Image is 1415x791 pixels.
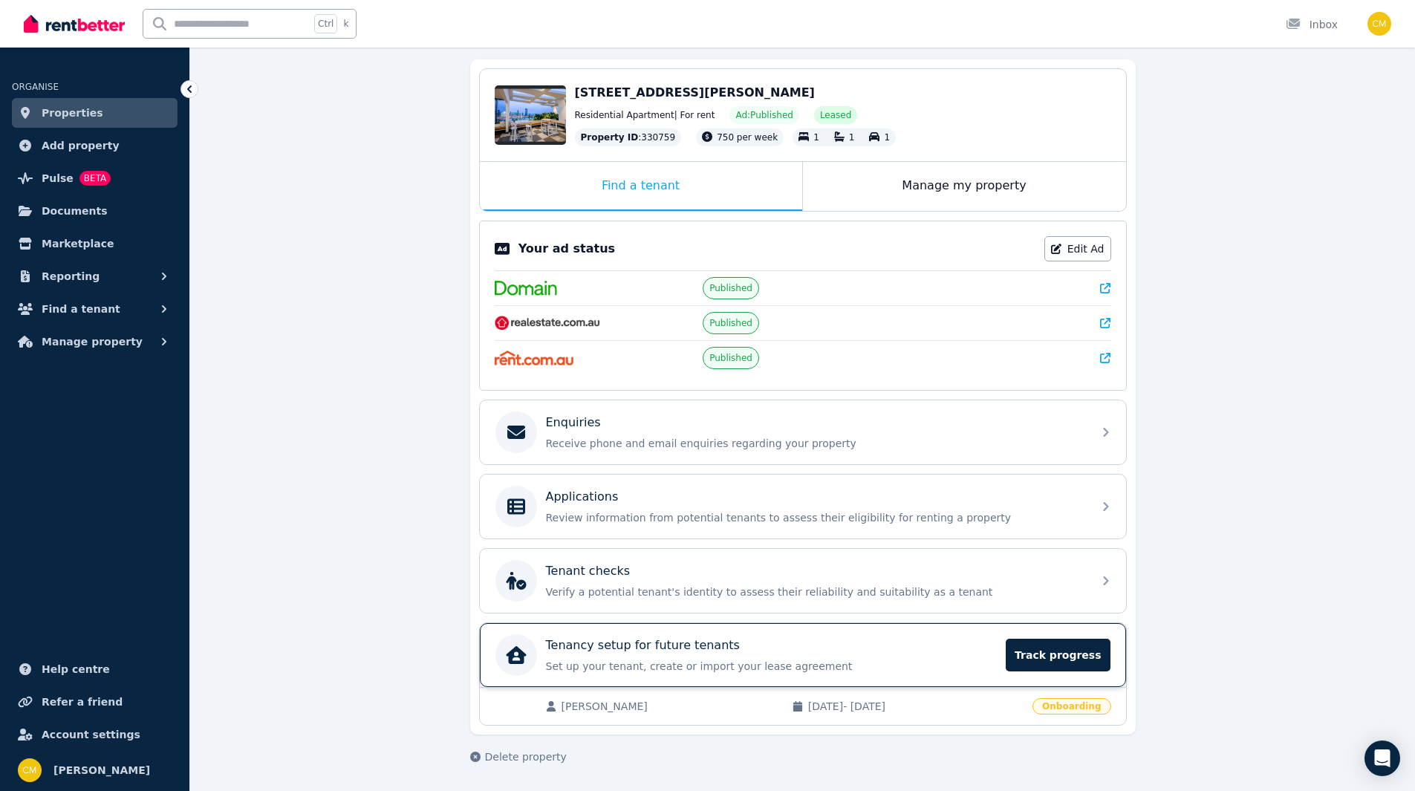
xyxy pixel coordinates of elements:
[42,169,74,187] span: Pulse
[12,98,178,128] a: Properties
[562,699,777,714] span: [PERSON_NAME]
[495,316,601,331] img: RealEstate.com.au
[495,281,557,296] img: Domain.com.au
[12,294,178,324] button: Find a tenant
[314,14,337,33] span: Ctrl
[42,202,108,220] span: Documents
[709,317,752,329] span: Published
[808,699,1024,714] span: [DATE] - [DATE]
[1032,698,1110,714] span: Onboarding
[575,128,682,146] div: : 330759
[575,85,815,100] span: [STREET_ADDRESS][PERSON_NAME]
[42,333,143,351] span: Manage property
[581,131,639,143] span: Property ID
[12,196,178,226] a: Documents
[884,132,890,143] span: 1
[546,436,1084,451] p: Receive phone and email enquiries regarding your property
[12,131,178,160] a: Add property
[42,137,120,154] span: Add property
[18,758,42,782] img: Chantelle Martin
[803,162,1126,211] div: Manage my property
[480,400,1126,464] a: EnquiriesReceive phone and email enquiries regarding your property
[1367,12,1391,36] img: Chantelle Martin
[546,414,601,432] p: Enquiries
[546,562,631,580] p: Tenant checks
[470,749,567,764] button: Delete property
[42,267,100,285] span: Reporting
[546,510,1084,525] p: Review information from potential tenants to assess their eligibility for renting a property
[546,659,998,674] p: Set up your tenant, create or import your lease agreement
[12,327,178,357] button: Manage property
[42,693,123,711] span: Refer a friend
[12,654,178,684] a: Help centre
[820,109,851,121] span: Leased
[12,261,178,291] button: Reporting
[12,163,178,193] a: PulseBETA
[1364,740,1400,776] div: Open Intercom Messenger
[24,13,125,35] img: RentBetter
[480,162,802,211] div: Find a tenant
[1044,236,1111,261] a: Edit Ad
[546,585,1084,599] p: Verify a potential tenant's identity to assess their reliability and suitability as a tenant
[546,637,740,654] p: Tenancy setup for future tenants
[849,132,855,143] span: 1
[709,352,752,364] span: Published
[53,761,150,779] span: [PERSON_NAME]
[518,240,615,258] p: Your ad status
[343,18,348,30] span: k
[42,104,103,122] span: Properties
[480,623,1126,687] a: Tenancy setup for future tenantsSet up your tenant, create or import your lease agreementTrack pr...
[1286,17,1338,32] div: Inbox
[42,726,140,743] span: Account settings
[546,488,619,506] p: Applications
[12,720,178,749] a: Account settings
[480,475,1126,538] a: ApplicationsReview information from potential tenants to assess their eligibility for renting a p...
[813,132,819,143] span: 1
[42,660,110,678] span: Help centre
[480,549,1126,613] a: Tenant checksVerify a potential tenant's identity to assess their reliability and suitability as ...
[735,109,793,121] span: Ad: Published
[575,109,715,121] span: Residential Apartment | For rent
[1006,639,1110,671] span: Track progress
[495,351,574,365] img: Rent.com.au
[12,687,178,717] a: Refer a friend
[79,171,111,186] span: BETA
[12,82,59,92] span: ORGANISE
[717,132,778,143] span: 750 per week
[709,282,752,294] span: Published
[42,300,120,318] span: Find a tenant
[485,749,567,764] span: Delete property
[12,229,178,258] a: Marketplace
[42,235,114,253] span: Marketplace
